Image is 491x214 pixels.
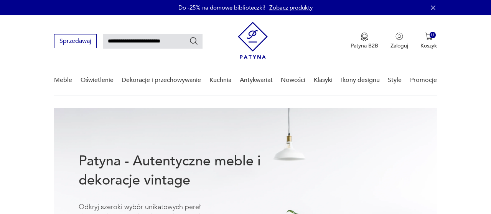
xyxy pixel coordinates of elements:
[79,152,286,190] h1: Patyna - Autentyczne meble i dekoracje vintage
[351,42,378,49] p: Patyna B2B
[240,65,273,95] a: Antykwariat
[341,65,380,95] a: Ikony designu
[281,65,305,95] a: Nowości
[122,65,201,95] a: Dekoracje i przechowywanie
[390,42,408,49] p: Zaloguj
[351,33,378,49] a: Ikona medaluPatyna B2B
[388,65,402,95] a: Style
[361,33,368,41] img: Ikona medalu
[54,65,72,95] a: Meble
[430,32,436,38] div: 0
[395,33,403,40] img: Ikonka użytkownika
[410,65,437,95] a: Promocje
[178,4,265,11] p: Do -25% na domowe biblioteczki!
[209,65,231,95] a: Kuchnia
[269,4,313,11] a: Zobacz produkty
[54,34,97,48] button: Sprzedawaj
[420,33,437,49] button: 0Koszyk
[238,22,268,59] img: Patyna - sklep z meblami i dekoracjami vintage
[314,65,333,95] a: Klasyki
[54,39,97,44] a: Sprzedawaj
[420,42,437,49] p: Koszyk
[390,33,408,49] button: Zaloguj
[81,65,114,95] a: Oświetlenie
[189,36,198,46] button: Szukaj
[425,33,433,40] img: Ikona koszyka
[351,33,378,49] button: Patyna B2B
